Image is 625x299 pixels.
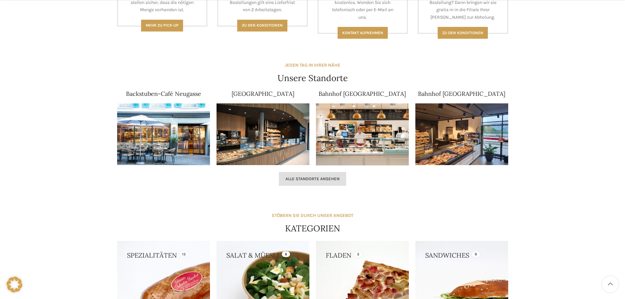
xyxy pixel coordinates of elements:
[141,20,183,32] a: Mehr zu Pick-Up
[237,20,287,32] a: Zu den Konditionen
[418,90,505,97] a: Bahnhof [GEOGRAPHIC_DATA]
[319,90,406,97] a: Bahnhof [GEOGRAPHIC_DATA]
[146,23,178,28] span: Mehr zu Pick-Up
[279,172,346,186] a: Alle Standorte ansehen
[242,23,283,28] span: Zu den Konditionen
[232,90,294,97] a: [GEOGRAPHIC_DATA]
[602,276,618,292] a: Scroll to top button
[285,62,340,69] div: JEDEN TAG IN IHRER NÄHE
[438,27,488,39] a: Zu den konditionen
[338,27,388,39] a: Kontakt aufnehmen
[442,31,483,35] span: Zu den konditionen
[285,223,340,234] h4: KATEGORIEN
[278,72,348,84] h4: Unsere Standorte
[126,90,201,97] a: Backstuben-Café Neugasse
[342,31,383,35] span: Kontakt aufnehmen
[285,176,340,182] span: Alle Standorte ansehen
[272,212,353,219] div: STÖBERN SIE DURCH UNSER ANGEBOT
